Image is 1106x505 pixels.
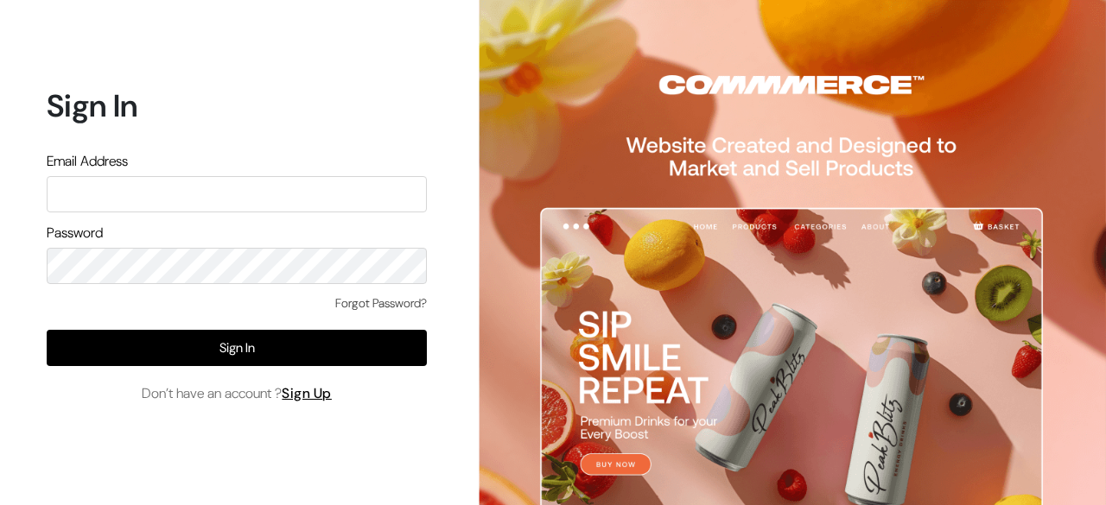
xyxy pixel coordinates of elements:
span: Don’t have an account ? [142,383,332,404]
a: Sign Up [282,384,332,402]
button: Sign In [47,330,427,366]
a: Forgot Password? [335,294,427,312]
label: Email Address [47,151,128,172]
h1: Sign In [47,87,427,124]
label: Password [47,223,103,243]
